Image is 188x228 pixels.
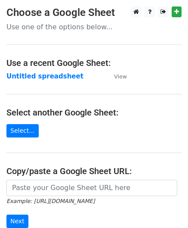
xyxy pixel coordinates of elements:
input: Paste your Google Sheet URL here [6,180,177,196]
p: Use one of the options below... [6,22,182,31]
small: View [114,73,127,80]
input: Next [6,215,28,228]
h4: Select another Google Sheet: [6,107,182,118]
small: Example: [URL][DOMAIN_NAME] [6,198,95,204]
h4: Copy/paste a Google Sheet URL: [6,166,182,176]
a: Untitled spreadsheet [6,72,83,80]
h4: Use a recent Google Sheet: [6,58,182,68]
h3: Choose a Google Sheet [6,6,182,19]
a: View [105,72,127,80]
a: Select... [6,124,39,137]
